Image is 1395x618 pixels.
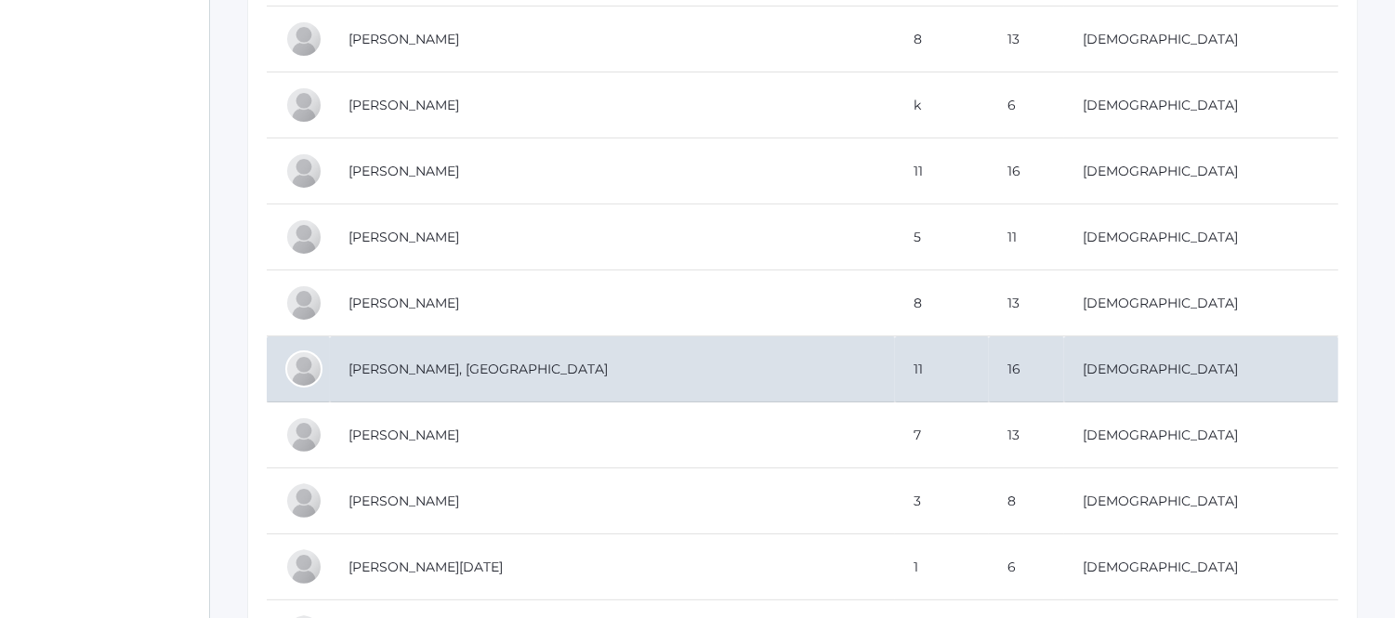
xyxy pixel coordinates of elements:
td: 6 [989,534,1064,600]
td: 8 [895,7,989,72]
td: [DEMOGRAPHIC_DATA] [1064,534,1338,600]
td: 8 [989,468,1064,534]
td: k [895,72,989,138]
td: [PERSON_NAME] [330,402,895,468]
div: Joanna Bethancourt [285,20,322,58]
td: [PERSON_NAME] [330,138,895,204]
td: 16 [989,336,1064,402]
td: 13 [989,7,1064,72]
td: [DEMOGRAPHIC_DATA] [1064,204,1338,270]
div: William Burke [285,284,322,322]
td: [DEMOGRAPHIC_DATA] [1064,72,1338,138]
td: 6 [989,72,1064,138]
td: [PERSON_NAME] [330,204,895,270]
div: James Burke [285,218,322,256]
td: 5 [895,204,989,270]
td: [DEMOGRAPHIC_DATA] [1064,336,1338,402]
td: [PERSON_NAME] [330,468,895,534]
div: Hudson Chartier [285,350,322,388]
td: 13 [989,270,1064,336]
td: 7 [895,402,989,468]
td: [PERSON_NAME] [330,7,895,72]
td: [DEMOGRAPHIC_DATA] [1064,468,1338,534]
td: 1 [895,534,989,600]
div: Carson Broome [285,86,322,124]
td: 13 [989,402,1064,468]
td: [DEMOGRAPHIC_DATA] [1064,270,1338,336]
td: [DEMOGRAPHIC_DATA] [1064,7,1338,72]
td: 3 [895,468,989,534]
div: Mary Ava Chumley [285,416,322,454]
td: [PERSON_NAME], [GEOGRAPHIC_DATA] [330,336,895,402]
td: [PERSON_NAME] [330,270,895,336]
td: 11 [989,204,1064,270]
td: 11 [895,336,989,402]
td: [PERSON_NAME][DATE] [330,534,895,600]
td: 16 [989,138,1064,204]
div: Noel Chumley [285,548,322,585]
div: Matthew Chumley [285,482,322,519]
td: [DEMOGRAPHIC_DATA] [1064,402,1338,468]
div: Maxwell Burford [285,152,322,190]
td: 11 [895,138,989,204]
td: [DEMOGRAPHIC_DATA] [1064,138,1338,204]
td: [PERSON_NAME] [330,72,895,138]
td: 8 [895,270,989,336]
